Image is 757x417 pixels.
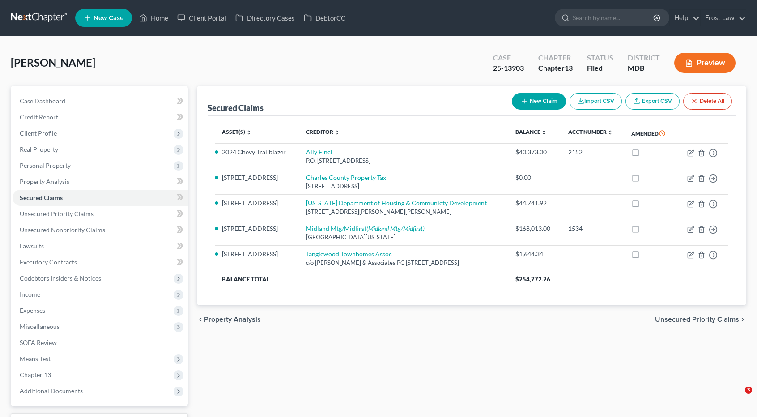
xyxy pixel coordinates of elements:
span: New Case [94,15,123,21]
li: [STREET_ADDRESS] [222,173,292,182]
a: Credit Report [13,109,188,125]
div: MDB [628,63,660,73]
iframe: Intercom live chat [727,387,748,408]
button: Delete All [683,93,732,110]
a: Tanglewood Townhomes Assoc [306,250,392,258]
div: $0.00 [515,173,554,182]
div: Case [493,53,524,63]
a: Acct Number unfold_more [568,128,613,135]
span: Credit Report [20,113,58,121]
div: Status [587,53,613,63]
a: Client Portal [173,10,231,26]
a: Midland Mtg/Midfirst(Midland Mtg/Midfirst) [306,225,425,232]
span: Executory Contracts [20,258,77,266]
a: SOFA Review [13,335,188,351]
span: Income [20,290,40,298]
li: [STREET_ADDRESS] [222,224,292,233]
span: Means Test [20,355,51,362]
span: Client Profile [20,129,57,137]
span: [PERSON_NAME] [11,56,95,69]
div: [GEOGRAPHIC_DATA][US_STATE] [306,233,501,242]
button: Preview [674,53,736,73]
i: (Midland Mtg/Midfirst) [366,225,425,232]
a: Help [670,10,700,26]
i: chevron_right [739,316,746,323]
div: [STREET_ADDRESS] [306,182,501,191]
a: Unsecured Priority Claims [13,206,188,222]
a: Lawsuits [13,238,188,254]
input: Search by name... [573,9,655,26]
div: District [628,53,660,63]
li: 2024 Chevy Trailblazer [222,148,292,157]
span: Additional Documents [20,387,83,395]
a: Executory Contracts [13,254,188,270]
div: 1534 [568,224,617,233]
div: Chapter [538,63,573,73]
a: Frost Law [701,10,746,26]
span: Expenses [20,306,45,314]
a: Case Dashboard [13,93,188,109]
i: unfold_more [246,130,251,135]
a: Creditor unfold_more [306,128,340,135]
span: Property Analysis [204,316,261,323]
span: Chapter 13 [20,371,51,379]
span: $254,772.26 [515,276,550,283]
a: Export CSV [625,93,680,110]
a: [US_STATE] Department of Housing & Communicty Development [306,199,487,207]
a: Charles County Property Tax [306,174,386,181]
a: Ally Fincl [306,148,332,156]
div: Secured Claims [208,102,264,113]
span: Case Dashboard [20,97,65,105]
div: 25-13903 [493,63,524,73]
button: chevron_left Property Analysis [197,316,261,323]
div: 2152 [568,148,617,157]
a: Property Analysis [13,174,188,190]
span: Lawsuits [20,242,44,250]
th: Amended [624,123,676,144]
a: Unsecured Nonpriority Claims [13,222,188,238]
button: New Claim [512,93,566,110]
div: Chapter [538,53,573,63]
a: Balance unfold_more [515,128,547,135]
span: SOFA Review [20,339,57,346]
span: Real Property [20,145,58,153]
button: Import CSV [570,93,622,110]
a: Home [135,10,173,26]
div: Filed [587,63,613,73]
span: Unsecured Priority Claims [20,210,94,217]
span: Personal Property [20,162,71,169]
button: Unsecured Priority Claims chevron_right [655,316,746,323]
a: DebtorCC [299,10,350,26]
li: [STREET_ADDRESS] [222,199,292,208]
div: [STREET_ADDRESS][PERSON_NAME][PERSON_NAME] [306,208,501,216]
div: $40,373.00 [515,148,554,157]
span: Codebtors Insiders & Notices [20,274,101,282]
th: Balance Total [215,271,508,287]
div: $1,644.34 [515,250,554,259]
span: 3 [745,387,752,394]
span: Unsecured Nonpriority Claims [20,226,105,234]
div: P.O. [STREET_ADDRESS] [306,157,501,165]
span: Unsecured Priority Claims [655,316,739,323]
div: $44,741.92 [515,199,554,208]
i: chevron_left [197,316,204,323]
a: Asset(s) unfold_more [222,128,251,135]
span: 13 [565,64,573,72]
div: $168,013.00 [515,224,554,233]
div: c/o [PERSON_NAME] & Associates PC [STREET_ADDRESS] [306,259,501,267]
span: Miscellaneous [20,323,60,330]
a: Directory Cases [231,10,299,26]
i: unfold_more [608,130,613,135]
i: unfold_more [334,130,340,135]
i: unfold_more [541,130,547,135]
span: Secured Claims [20,194,63,201]
li: [STREET_ADDRESS] [222,250,292,259]
a: Secured Claims [13,190,188,206]
span: Property Analysis [20,178,69,185]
